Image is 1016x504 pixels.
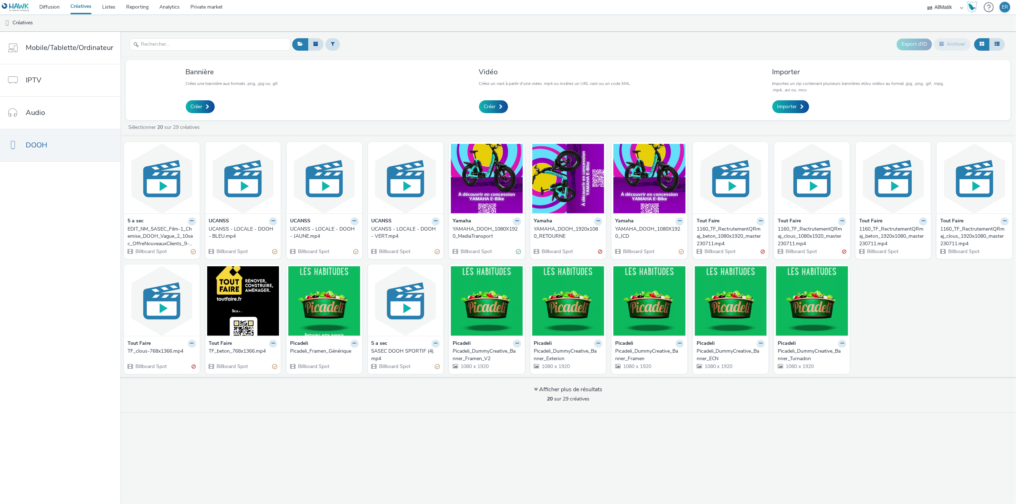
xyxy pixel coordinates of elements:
[453,348,518,362] div: Picadeli_DummyCreative_Banner_Framen_V2
[288,144,360,213] img: UCANSS - LOCALE - DOOH - JAUNE.mp4 visual
[26,75,41,85] span: IPTV
[532,266,604,336] img: Picadeli_DummyCreative_Banner_Exterion visual
[695,266,767,336] img: Picadeli_DummyCreative_Banner_ECN visual
[974,38,990,50] button: Grille
[128,124,203,131] a: Sélectionner sur 29 créatives
[866,248,898,255] span: Billboard Spot
[26,107,45,118] span: Audio
[940,226,1009,247] a: 1160_TF_RectrutementQRmaj_clous_1920x1080_master230711.mp4
[209,226,275,240] div: UCANSS - LOCALE - DOOH - BLEU.mp4
[2,3,29,12] img: undefined Logo
[379,363,411,370] span: Billboard Spot
[940,217,963,226] strong: Tout Faire
[157,124,163,131] strong: 20
[128,348,193,355] div: TF_clous-768x1366.mp4
[453,348,521,362] a: Picadeli_DummyCreative_Banner_Framen_V2
[534,226,603,240] a: YAMAHA_DOOH_1920x1080_RETOURNE
[857,144,930,213] img: 1160_TF_RectrutementQRmaj_beton_1920x1080_master230711.mp4 visual
[615,226,681,240] div: YAMAHA_DOOH_1080X1920_JCD
[776,266,848,336] img: Picadeli_DummyCreative_Banner_Turnadon visual
[534,348,603,362] a: Picadeli_DummyCreative_Banner_Exterion
[216,363,248,370] span: Billboard Spot
[290,226,359,240] a: UCANSS - LOCALE - DOOH - JAUNE.mp4
[598,248,602,256] div: Invalide
[938,144,1011,213] img: 1160_TF_RectrutementQRmaj_clous_1920x1080_master230711.mp4 visual
[207,266,279,336] img: TF_beton_768x1366.mp4 visual
[785,248,817,255] span: Billboard Spot
[776,144,848,213] img: 1160_TF_RectrutementQRmaj_clous_1080x1920_master230711.mp4 visual
[697,217,720,226] strong: Tout Faire
[288,266,360,336] img: Picadeli_Framen_Générique visual
[897,39,932,50] button: Export d'ID
[128,217,144,226] strong: 5 a sec
[532,144,604,213] img: YAMAHA_DOOH_1920x1080_RETOURNE visual
[704,363,733,370] span: 1080 x 1920
[615,217,634,226] strong: Yamaha
[272,248,277,256] div: Partiellement valide
[372,348,440,362] a: 5ASEC DOOH SPORTIF (4).mp4
[613,266,686,336] img: Picadeli_DummyCreative_Banner_Framen visual
[4,20,11,27] img: dooh
[460,248,492,255] span: Billboard Spot
[947,248,980,255] span: Billboard Spot
[479,100,508,113] a: Créer
[479,67,631,77] h3: Vidéo
[777,103,797,110] span: Importer
[859,226,925,247] div: 1160_TF_RectrutementQRmaj_beton_1920x1080_master230711.mp4
[697,226,765,247] a: 1160_TF_RectrutementQRmaj_beton_1080x1920_master230711.mp4
[534,217,553,226] strong: Yamaha
[967,1,980,13] a: Hawk Academy
[451,266,523,336] img: Picadeli_DummyCreative_Banner_Framen_V2 visual
[547,395,589,402] span: sur 29 créatives
[547,395,553,402] strong: 20
[209,348,275,355] div: TF_beton_768x1366.mp4
[130,38,290,51] input: Rechercher...
[379,248,411,255] span: Billboard Spot
[516,248,521,256] div: Valide
[534,340,552,348] strong: Picadeli
[135,248,167,255] span: Billboard Spot
[534,385,602,394] div: Afficher plus de résultats
[460,363,489,370] span: 1080 x 1920
[435,248,440,256] div: Partiellement valide
[613,144,686,213] img: YAMAHA_DOOH_1080X1920_JCD visual
[453,217,471,226] strong: Yamaha
[372,226,440,240] a: UCANSS - LOCALE - DOOH - VERT.mp4
[126,266,198,336] img: TF_clous-768x1366.mp4 visual
[209,226,278,240] a: UCANSS - LOCALE - DOOH - BLEU.mp4
[216,248,248,255] span: Billboard Spot
[128,348,196,355] a: TF_clous-768x1366.mp4
[290,340,308,348] strong: Picadeli
[207,144,279,213] img: UCANSS - LOCALE - DOOH - BLEU.mp4 visual
[209,340,232,348] strong: Tout Faire
[534,348,600,362] div: Picadeli_DummyCreative_Banner_Exterion
[967,1,977,13] div: Hawk Academy
[128,226,196,247] a: EDIT_NM_5ASEC_Film-1_Chemise_DOOH_Vague_2_10sec_OffreNouveauxClients_9-16_V3_20250805.mp4
[186,80,279,87] p: Créez une bannière aux formats .png, .jpg ou .gif.
[778,217,801,226] strong: Tout Faire
[778,226,846,247] a: 1160_TF_RectrutementQRmaj_clous_1080x1920_master230711.mp4
[26,42,113,53] span: Mobile/Tablette/Ordinateur
[534,226,600,240] div: YAMAHA_DOOH_1920x1080_RETOURNE
[679,248,684,256] div: Partiellement valide
[453,226,518,240] div: YAMAHA_DOOH_1080X1920_MediaTransport
[697,348,762,362] div: Picadeli_DummyCreative_Banner_ECN
[453,226,521,240] a: YAMAHA_DOOH_1080X1920_MediaTransport
[26,140,47,150] span: DOOH
[772,67,951,77] h3: Importer
[859,217,882,226] strong: Tout Faire
[479,80,631,87] p: Créez un vast à partir d'une video .mp4 ou insérez un URL vast ou un code XML.
[778,340,796,348] strong: Picadeli
[989,38,1005,50] button: Liste
[297,248,329,255] span: Billboard Spot
[451,144,523,213] img: YAMAHA_DOOH_1080X1920_MediaTransport visual
[940,226,1006,247] div: 1160_TF_RectrutementQRmaj_clous_1920x1080_master230711.mp4
[191,248,196,256] div: Partiellement valide
[272,363,277,371] div: Partiellement valide
[453,340,471,348] strong: Picadeli
[126,144,198,213] img: EDIT_NM_5ASEC_Film-1_Chemise_DOOH_Vague_2_10sec_OffreNouveauxClients_9-16_V3_20250805.mp4 visual
[541,363,570,370] span: 1080 x 1920
[372,340,388,348] strong: 5 a sec
[615,340,633,348] strong: Picadeli
[615,348,681,362] div: Picadeli_DummyCreative_Banner_Framen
